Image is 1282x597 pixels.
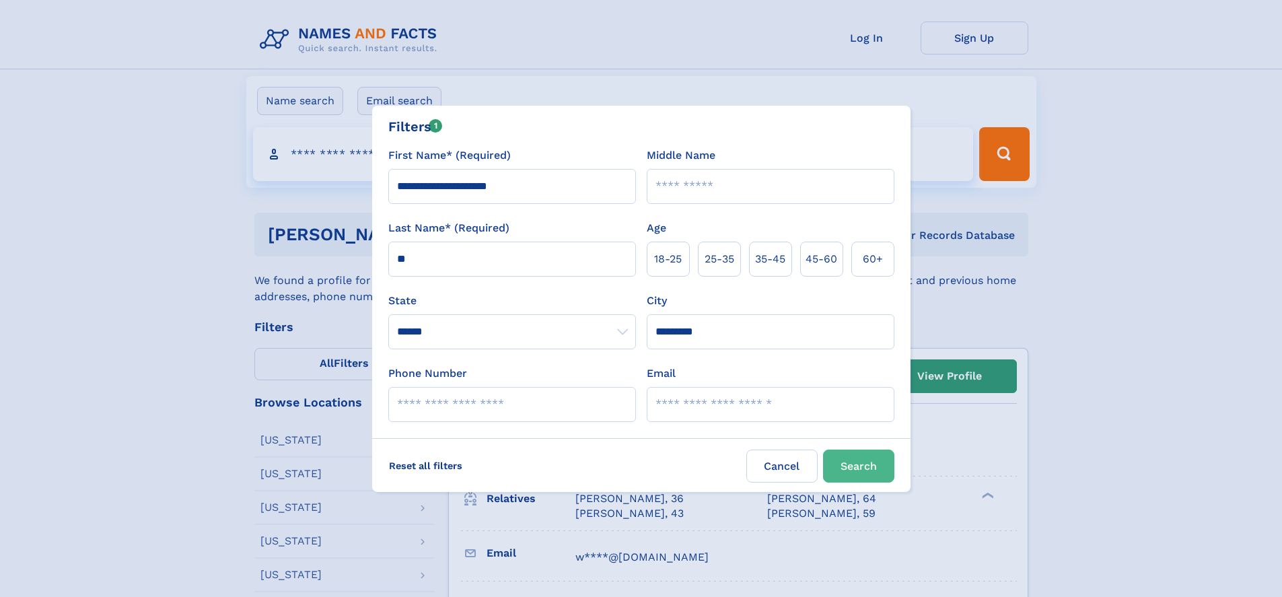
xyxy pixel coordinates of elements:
label: Phone Number [388,365,467,382]
span: 60+ [863,251,883,267]
label: Cancel [746,450,818,483]
span: 35‑45 [755,251,785,267]
label: Last Name* (Required) [388,220,509,236]
button: Search [823,450,894,483]
label: First Name* (Required) [388,147,511,164]
label: City [647,293,667,309]
label: Middle Name [647,147,715,164]
span: 18‑25 [654,251,682,267]
div: Filters [388,116,443,137]
label: Age [647,220,666,236]
label: State [388,293,636,309]
span: 25‑35 [705,251,734,267]
label: Reset all filters [380,450,471,482]
label: Email [647,365,676,382]
span: 45‑60 [806,251,837,267]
